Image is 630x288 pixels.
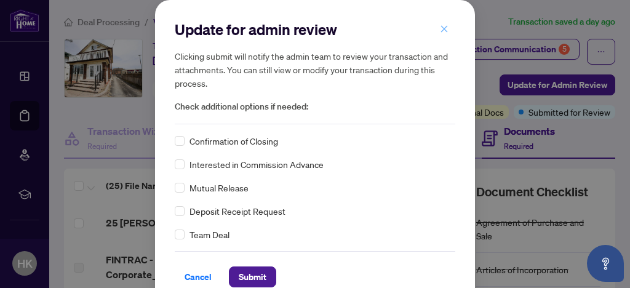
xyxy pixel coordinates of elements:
span: close [440,25,449,33]
h5: Clicking submit will notify the admin team to review your transaction and attachments. You can st... [175,49,455,90]
button: Open asap [587,245,624,282]
span: Mutual Release [189,181,249,194]
button: Submit [229,266,276,287]
span: Check additional options if needed: [175,100,455,114]
span: Confirmation of Closing [189,134,278,148]
span: Deposit Receipt Request [189,204,285,218]
span: Interested in Commission Advance [189,158,324,171]
h2: Update for admin review [175,20,455,39]
button: Cancel [175,266,221,287]
span: Team Deal [189,228,229,241]
span: Cancel [185,267,212,287]
span: Submit [239,267,266,287]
